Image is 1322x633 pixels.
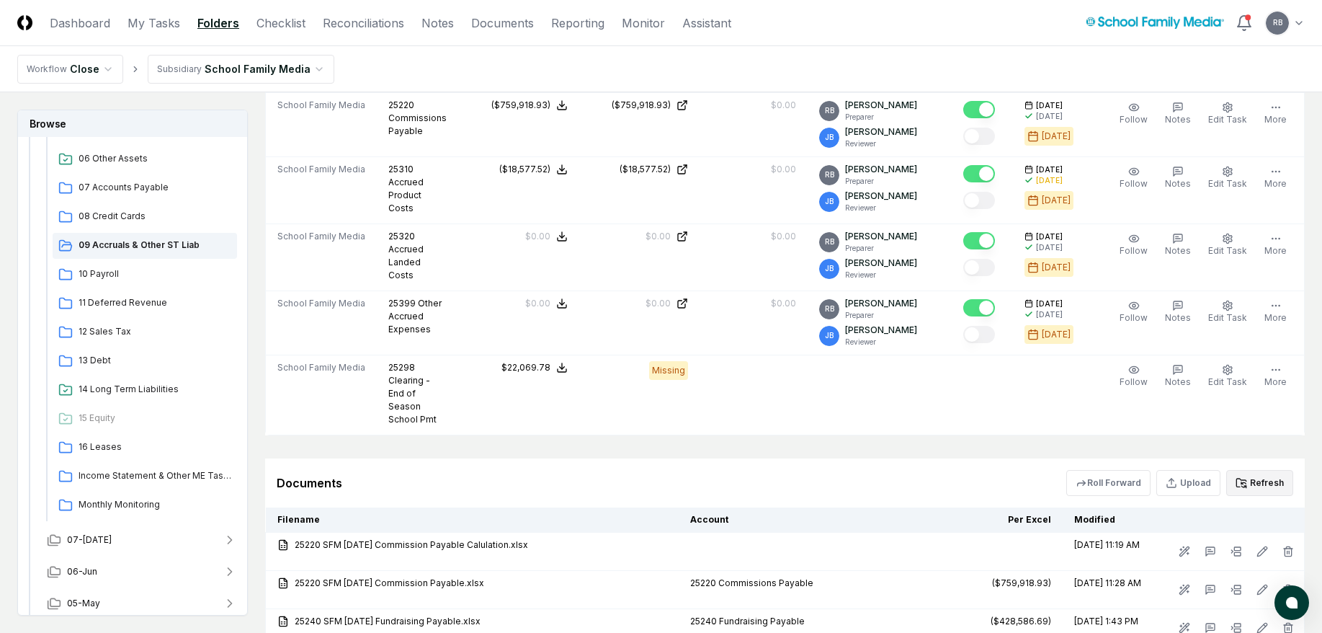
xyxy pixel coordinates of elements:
div: $0.00 [771,230,796,243]
p: Preparer [845,310,917,321]
p: Reviewer [845,337,917,348]
div: ($759,918.93) [992,577,1051,590]
span: 12 Sales Tax [79,325,231,338]
span: Monthly Monitoring [79,498,231,511]
button: Follow [1117,361,1151,391]
span: Edit Task [1208,114,1247,125]
div: Missing [649,361,688,380]
div: ($428,586.69) [991,615,1051,628]
span: Accrued Product Costs [388,177,424,213]
button: Follow [1117,297,1151,327]
a: Monitor [622,14,665,32]
p: Preparer [845,176,917,187]
div: [DATE] [1042,194,1071,207]
span: 16 Leases [79,441,231,453]
span: Notes [1165,114,1191,125]
button: Notes [1162,361,1194,391]
button: Notes [1162,99,1194,129]
button: Roll Forward [1066,470,1151,496]
span: School Family Media [277,99,365,112]
span: School Family Media [277,297,365,310]
button: Mark complete [963,299,995,316]
a: 14 Long Term Liabilities [53,377,237,403]
span: RB [825,304,834,314]
a: Checklist [256,14,305,32]
span: 25399 [388,298,416,309]
div: Workflow [27,63,67,76]
div: $0.00 [771,163,796,176]
button: Notes [1162,230,1194,260]
span: Edit Task [1208,178,1247,189]
a: Reconciliations [323,14,404,32]
span: Other Accrued Expenses [388,298,442,335]
p: Reviewer [845,138,917,149]
div: $22,069.78 [501,361,550,374]
span: Commissions Payable [388,112,447,136]
span: JB [825,330,834,341]
a: 09 Accruals & Other ST Liab [53,233,237,259]
img: School Family Media logo [1086,17,1224,29]
div: ($759,918.93) [612,99,671,112]
span: 06-Jun [67,565,97,578]
div: $0.00 [646,297,671,310]
p: Reviewer [845,203,917,213]
a: 10 Payroll [53,262,237,288]
span: Follow [1120,376,1148,387]
span: JB [825,196,834,207]
span: [DATE] [1036,231,1063,242]
span: 14 Long Term Liabilities [79,383,231,396]
span: 05-May [67,597,100,610]
button: Edit Task [1205,163,1250,193]
div: [DATE] [1036,242,1063,253]
button: Notes [1162,163,1194,193]
span: JB [825,132,834,143]
button: Mark complete [963,232,995,249]
a: Monthly Monitoring [53,492,237,518]
span: School Family Media [277,361,365,374]
p: [PERSON_NAME] [845,324,917,337]
button: Mark complete [963,128,995,145]
nav: breadcrumb [17,55,334,84]
button: More [1261,297,1290,327]
span: 09 Accruals & Other ST Liab [79,239,231,252]
a: Income Statement & Other ME Tasks [53,464,237,490]
div: $0.00 [646,230,671,243]
a: $0.00 [591,230,689,243]
a: Notes [421,14,454,32]
span: 11 Deferred Revenue [79,296,231,309]
span: Clearing - End of Season School Pmt [388,375,437,425]
div: [DATE] [1042,261,1071,274]
button: Edit Task [1205,99,1250,129]
p: Preparer [845,112,917,123]
div: [DATE] [1036,111,1063,122]
div: Documents [277,474,342,492]
button: Follow [1117,99,1151,129]
a: 15 Equity [53,406,237,432]
span: Follow [1120,114,1148,125]
button: 07-[DATE] [35,524,249,556]
button: Mark complete [963,259,995,276]
span: Edit Task [1208,245,1247,256]
a: 06 Other Assets [53,146,237,172]
span: Edit Task [1208,312,1247,323]
td: [DATE] 11:19 AM [1063,533,1157,571]
button: Edit Task [1205,297,1250,327]
button: Refresh [1226,470,1293,496]
a: Dashboard [50,14,110,32]
p: [PERSON_NAME] [845,230,917,243]
span: RB [825,236,834,247]
span: Follow [1120,245,1148,256]
button: Follow [1117,230,1151,260]
a: $0.00 [591,297,689,310]
p: [PERSON_NAME] [845,125,917,138]
button: 05-May [35,588,249,619]
span: School Family Media [277,230,365,243]
span: Follow [1120,312,1148,323]
button: ($759,918.93) [491,99,568,112]
h3: Browse [18,110,247,137]
img: Logo [17,15,32,30]
a: 25220 SFM [DATE] Commission Payable Calulation.xlsx [277,539,667,552]
span: Notes [1165,312,1191,323]
span: Notes [1165,178,1191,189]
div: [DATE] [1042,130,1071,143]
